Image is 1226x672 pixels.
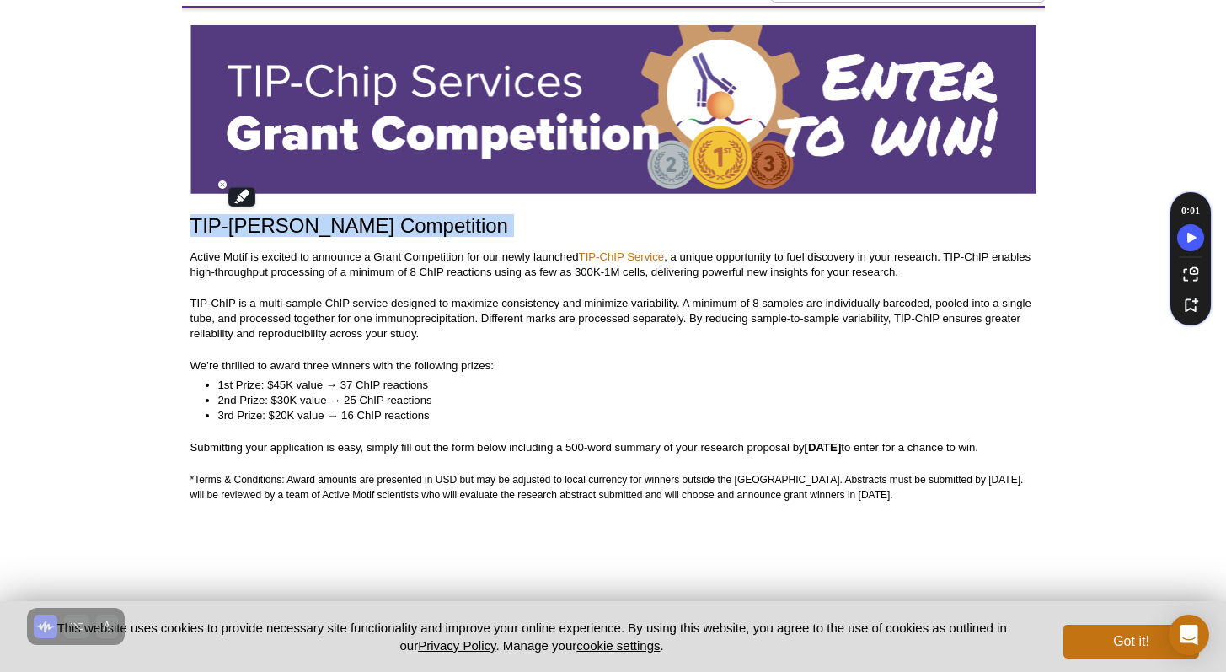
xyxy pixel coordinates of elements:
a: TIP-ChIP Service [579,250,665,263]
p: TIP-ChIP is a multi-sample ChIP service designed to maximize consistency and minimize variability... [190,296,1036,341]
button: Got it! [1063,625,1198,659]
a: Privacy Policy [418,638,495,653]
h1: TIP-[PERSON_NAME] Competition [190,215,1036,239]
img: Active Motif TIP-ChIP Services Grant Competition [190,25,1036,194]
p: This website uses cookies to provide necessary site functionality and improve your online experie... [28,619,1036,654]
p: Active Motif is excited to announce a Grant Competition for our newly launched , a unique opportu... [190,250,1036,280]
li: 1st Prize: $45K value → 37 ChIP reactions [218,378,1020,393]
li: 2nd Prize: $30K value → 25 ChIP reactions [218,393,1020,408]
p: *Terms & Conditions: Award amounts are presented in USD but may be adjusted to local currency for... [190,472,1036,503]
li: 3rd Prize: $20K value → 16 ChIP reactions [218,408,1020,423]
strong: [DATE] [805,441,842,454]
p: Submitting your application is easy, simply fill out the form below including a 500-word summary ... [190,440,1036,455]
p: We’re thrilled to award three winners with the following prizes: [190,358,1036,374]
div: Open Intercom Messenger [1169,615,1209,655]
button: cookie settings [576,638,660,653]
